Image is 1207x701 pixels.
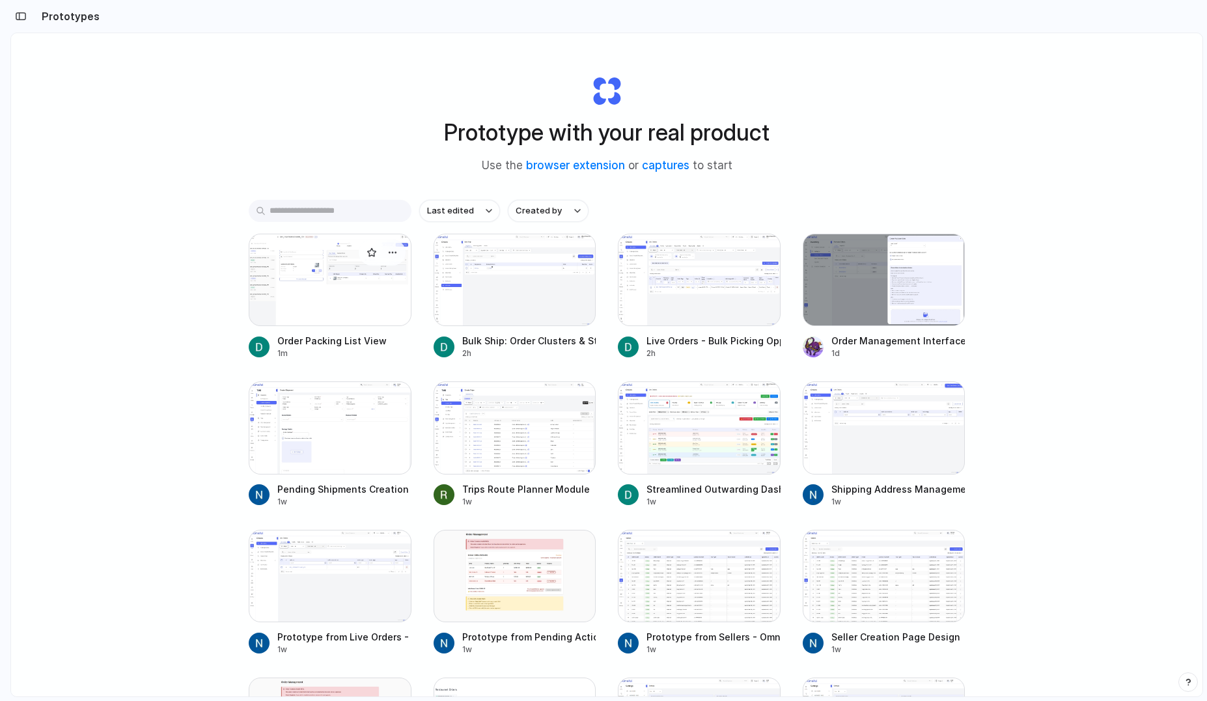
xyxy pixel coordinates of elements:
div: Pending Shipments Creation Screen [277,482,411,496]
button: Created by [508,200,589,222]
a: browser extension [526,159,625,172]
span: Last edited [427,204,474,217]
a: Prototype from Live Orders - Omniful StagingPrototype from Live Orders - Omniful Staging1w [249,530,411,655]
div: 1w [277,644,411,655]
div: 1w [462,496,590,508]
h1: Prototype with your real product [444,115,770,150]
a: Shipping Address Management WindowShipping Address Management Window1w [803,381,965,507]
a: Bulk Ship: Order Clusters & Stacks ManagementBulk Ship: Order Clusters & Stacks Management2h [434,234,596,359]
a: Prototype from Sellers - Omniful StagingPrototype from Sellers - Omniful Staging1w [618,530,781,655]
div: Trips Route Planner Module [462,482,590,496]
div: 1w [277,496,411,508]
div: 2h [462,348,596,359]
a: Streamlined Outwarding DashboardStreamlined Outwarding Dashboard1w [618,381,781,507]
div: Prototype from Pending Actions - Orders, Order ID 6983936409737 [462,630,596,644]
div: Bulk Ship: Order Clusters & Stacks Management [462,334,596,348]
a: Order Management Interface UpdateOrder Management Interface Update1d [803,234,965,359]
a: Order Packing List ViewOrder Packing List View1m [249,234,411,359]
div: Prototype from Live Orders - Omniful Staging [277,630,411,644]
div: 1w [462,644,596,655]
div: 2h [646,348,781,359]
div: 1w [646,644,781,655]
div: 1d [831,348,965,359]
h2: Prototypes [36,8,100,24]
a: Prototype from Pending Actions - Orders, Order ID 6983936409737Prototype from Pending Actions - O... [434,530,596,655]
div: 1m [277,348,387,359]
div: Order Packing List View [277,334,387,348]
div: 1w [831,644,960,655]
a: Pending Shipments Creation ScreenPending Shipments Creation Screen1w [249,381,411,507]
button: Last edited [419,200,500,222]
div: 1w [831,496,965,508]
a: Live Orders - Bulk Picking OpportunitiesLive Orders - Bulk Picking Opportunities2h [618,234,781,359]
div: Shipping Address Management Window [831,482,965,496]
div: Order Management Interface Update [831,334,965,348]
a: Trips Route Planner ModuleTrips Route Planner Module1w [434,381,596,507]
span: Use the or to start [482,158,732,174]
a: Seller Creation Page DesignSeller Creation Page Design1w [803,530,965,655]
span: Created by [516,204,562,217]
div: Live Orders - Bulk Picking Opportunities [646,334,781,348]
div: Prototype from Sellers - Omniful Staging [646,630,781,644]
a: captures [642,159,689,172]
div: Seller Creation Page Design [831,630,960,644]
div: 1w [646,496,781,508]
div: Streamlined Outwarding Dashboard [646,482,781,496]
